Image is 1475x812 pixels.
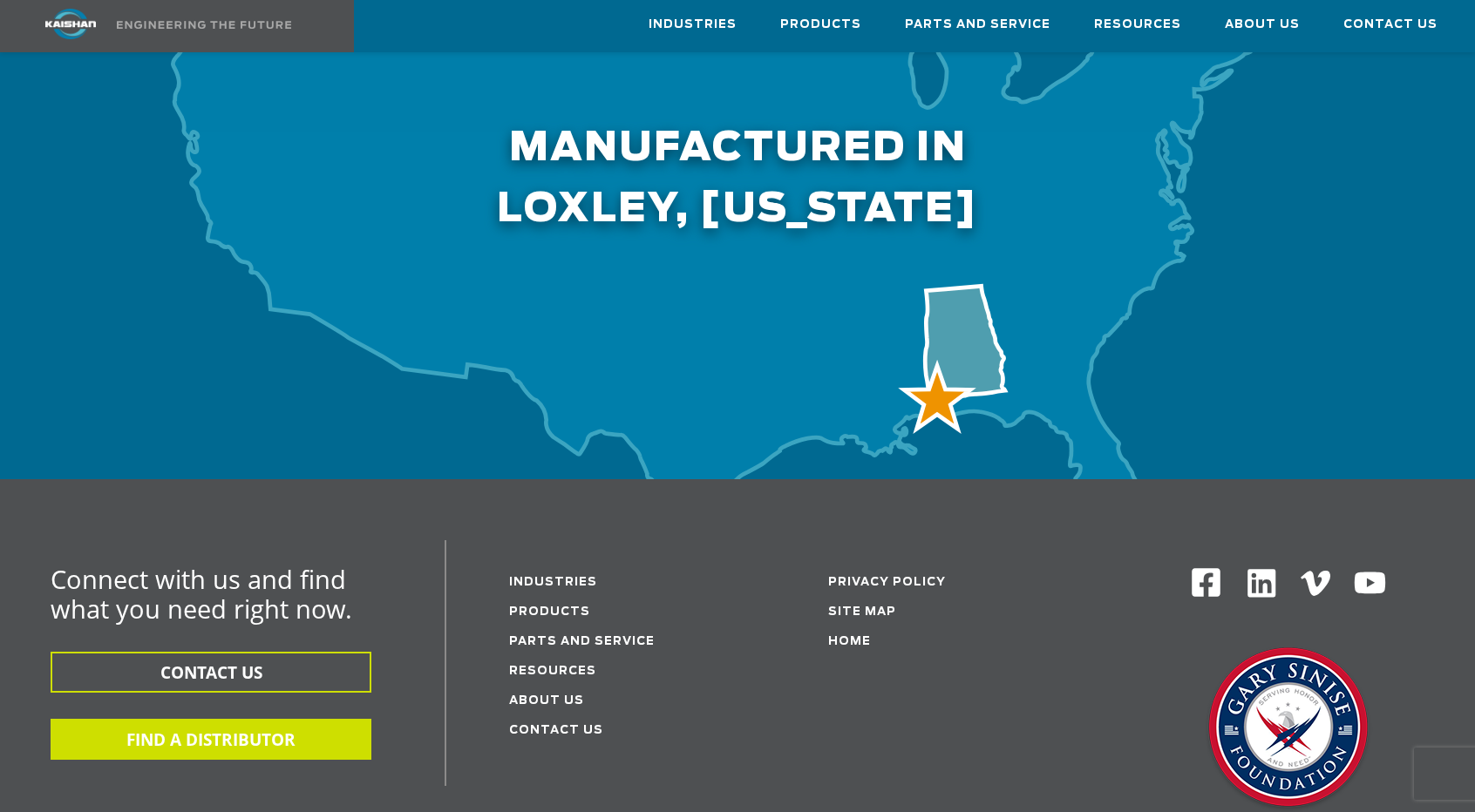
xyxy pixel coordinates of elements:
[828,606,896,618] a: Site Map
[1225,1,1300,48] a: About Us
[1343,15,1438,35] span: Contact Us
[51,562,352,626] span: Connect with us and find what you need right now.
[1245,566,1279,600] img: Linkedin
[649,1,737,48] a: Industries
[1094,1,1181,48] a: Resources
[509,725,603,736] a: Contact Us
[828,577,946,588] a: Privacy Policy
[1301,571,1330,596] img: Vimeo
[509,666,596,677] a: Resources
[905,15,1050,35] span: Parts and Service
[509,606,590,618] a: Products
[780,1,861,48] a: Products
[5,9,136,39] img: kaishan logo
[1094,15,1181,35] span: Resources
[509,695,584,707] a: About Us
[1353,566,1387,600] img: Youtube
[1343,1,1438,48] a: Contact Us
[51,652,371,693] button: CONTACT US
[117,21,291,29] img: Engineering the future
[828,636,871,647] a: Home
[780,15,861,35] span: Products
[649,15,737,35] span: Industries
[509,636,655,647] a: Parts and service
[51,719,371,760] button: FIND A DISTRIBUTOR
[509,577,597,588] a: Industries
[1225,15,1300,35] span: About Us
[905,1,1050,48] a: Parts and Service
[1190,566,1222,599] img: Facebook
